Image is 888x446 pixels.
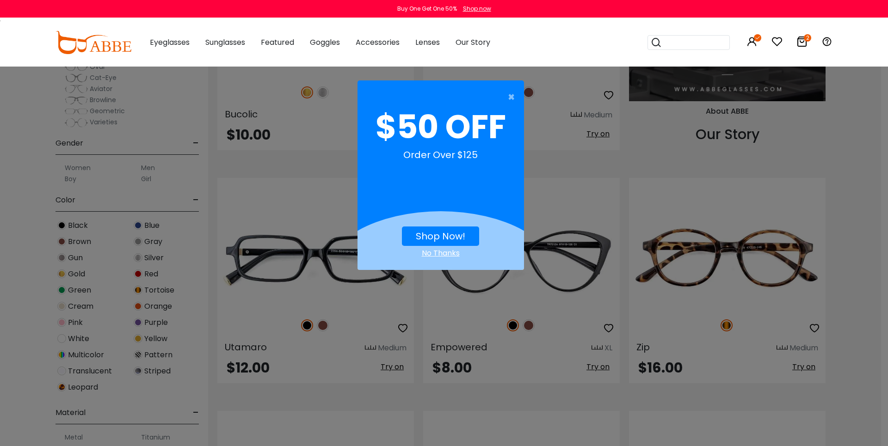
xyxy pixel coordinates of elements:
[804,34,811,42] i: 2
[796,38,808,49] a: 2
[310,37,340,48] span: Goggles
[358,248,524,259] div: Close
[415,37,440,48] span: Lenses
[397,5,457,13] div: Buy One Get One 50%
[356,37,400,48] span: Accessories
[463,5,491,13] div: Shop now
[55,31,131,54] img: abbeglasses.com
[150,37,190,48] span: Eyeglasses
[365,106,517,148] div: $50 OFF
[261,37,294,48] span: Featured
[353,88,519,106] button: Close
[508,88,519,106] span: ×
[416,230,465,243] a: Shop Now!
[205,37,245,48] span: Sunglasses
[458,5,491,12] a: Shop now
[402,226,479,246] button: Shop Now!
[456,37,490,48] span: Our Story
[365,148,517,171] div: Order Over $125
